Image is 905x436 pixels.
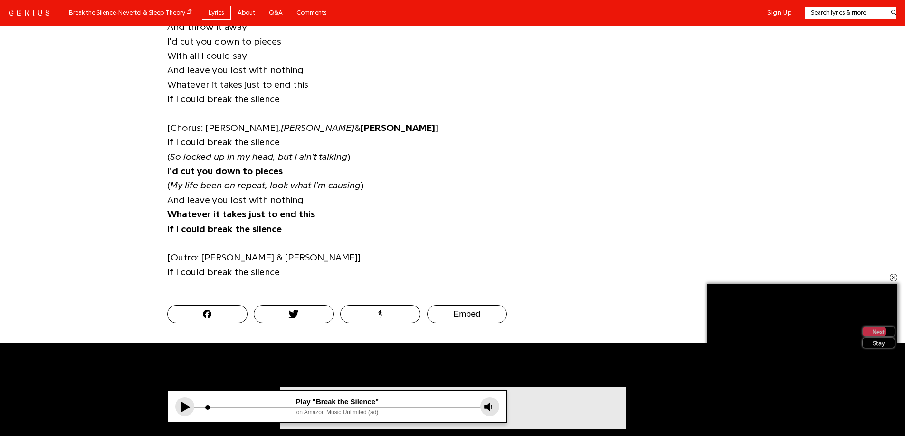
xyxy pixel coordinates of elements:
div: Break the Silence - Nevertel & Sleep Theory [69,8,192,18]
div: Stay [863,338,895,348]
button: Tweet this Song [254,305,334,323]
a: Q&A [262,6,290,20]
button: Embed [427,305,507,323]
button: Sign Up [767,9,792,17]
a: Comments [290,6,333,20]
div: Next [863,327,895,336]
i: My life been on repeat, look what I'm causing [170,180,361,190]
b: [PERSON_NAME] [360,123,435,133]
a: About [231,6,262,20]
i: [PERSON_NAME] [281,123,354,133]
b: I'd cut you down to pieces [167,166,283,176]
iframe: Tonefuse player [168,391,506,422]
input: Search lyrics & more [805,8,885,18]
a: Lyrics [202,6,231,20]
i: So locked up in my head, but I ain't talking [170,152,347,162]
b: Whatever it takes just to end this If I could break the silence [167,209,315,233]
button: Post this Song on Facebook [167,305,248,323]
